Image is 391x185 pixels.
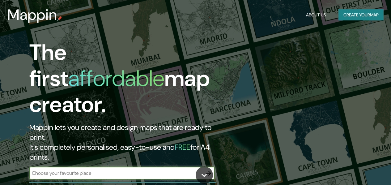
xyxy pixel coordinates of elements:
h3: Mappin [7,6,57,24]
img: mappin-pin [57,16,62,21]
h1: affordable [68,64,164,93]
h2: Mappin lets you create and design maps that are ready to print. It's completely personalised, eas... [29,123,225,162]
h1: The first map creator. [29,40,225,123]
h5: FREE [175,142,190,152]
button: Create yourmap [338,9,384,21]
button: About Us [304,9,329,21]
input: Choose your favourite place [29,170,202,177]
